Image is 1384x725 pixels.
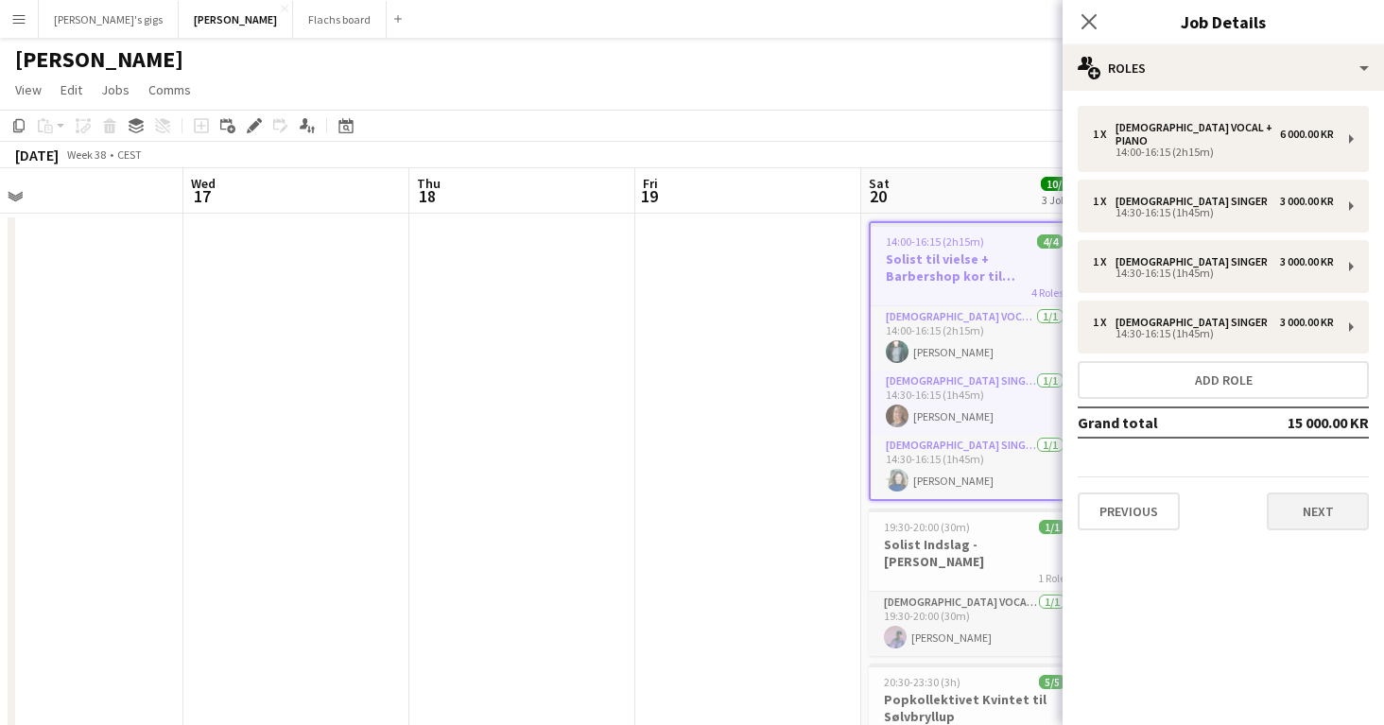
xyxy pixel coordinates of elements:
span: 20 [866,185,890,207]
div: 3 Jobs [1042,193,1078,207]
h3: Job Details [1063,9,1384,34]
span: 4/4 [1037,234,1064,249]
button: Flachs board [293,1,387,38]
a: View [8,78,49,102]
span: 18 [414,185,441,207]
span: 14:00-16:15 (2h15m) [886,234,984,249]
h3: Solist Indslag - [PERSON_NAME] [869,536,1081,570]
span: Jobs [101,81,130,98]
div: [DATE] [15,146,59,164]
span: Week 38 [62,147,110,162]
div: CEST [117,147,142,162]
div: 14:30-16:15 (1h45m) [1093,329,1334,338]
a: Comms [141,78,199,102]
td: 15 000.00 KR [1250,407,1369,438]
app-card-role: [DEMOGRAPHIC_DATA] Singer1/114:30-16:15 (1h45m)[PERSON_NAME] [871,371,1079,435]
h1: [PERSON_NAME] [15,45,183,74]
div: 14:30-16:15 (1h45m) [1093,268,1334,278]
app-card-role: [DEMOGRAPHIC_DATA] Vocal + Guitar1/119:30-20:00 (30m)[PERSON_NAME] [869,592,1081,656]
app-job-card: 14:00-16:15 (2h15m)4/4Solist til vielse + Barbershop kor til reception4 Roles[DEMOGRAPHIC_DATA] V... [869,221,1081,501]
span: 20:30-23:30 (3h) [884,675,960,689]
div: 14:30-16:15 (1h45m) [1093,208,1334,217]
div: 3 000.00 KR [1280,255,1334,268]
h3: Popkollektivet Kvintet til Sølvbryllup [869,691,1081,725]
div: 1 x [1093,316,1116,329]
span: 5/5 [1039,675,1065,689]
div: [DEMOGRAPHIC_DATA] Singer [1116,255,1275,268]
div: 3 000.00 KR [1280,195,1334,208]
app-job-card: 19:30-20:00 (30m)1/1Solist Indslag - [PERSON_NAME]1 Role[DEMOGRAPHIC_DATA] Vocal + Guitar1/119:30... [869,509,1081,656]
div: 14:00-16:15 (2h15m) [1093,147,1334,157]
span: Sat [869,175,890,192]
span: Edit [61,81,82,98]
div: 1 x [1093,255,1116,268]
span: 19 [640,185,658,207]
button: [PERSON_NAME]'s gigs [39,1,179,38]
span: 19:30-20:00 (30m) [884,520,970,534]
button: Add role [1078,361,1369,399]
button: Previous [1078,492,1180,530]
a: Jobs [94,78,137,102]
button: Next [1267,492,1369,530]
div: 6 000.00 KR [1280,128,1334,141]
app-card-role: [DEMOGRAPHIC_DATA] Singer1/114:30-16:15 (1h45m)[PERSON_NAME] [871,435,1079,499]
span: 10/10 [1041,177,1079,191]
a: Edit [53,78,90,102]
div: 3 000.00 KR [1280,316,1334,329]
div: 1 x [1093,128,1116,141]
div: [DEMOGRAPHIC_DATA] Singer [1116,195,1275,208]
div: [DEMOGRAPHIC_DATA] Singer [1116,316,1275,329]
app-card-role: [DEMOGRAPHIC_DATA] Vocal + Piano1/114:00-16:15 (2h15m)[PERSON_NAME] [871,306,1079,371]
td: Grand total [1078,407,1250,438]
span: Thu [417,175,441,192]
div: 1 x [1093,195,1116,208]
div: Roles [1063,45,1384,91]
span: Wed [191,175,216,192]
div: [DEMOGRAPHIC_DATA] Vocal + Piano [1116,121,1280,147]
h3: Solist til vielse + Barbershop kor til reception [871,250,1079,285]
span: View [15,81,42,98]
span: 1 Role [1038,571,1065,585]
span: Comms [148,81,191,98]
span: 4 Roles [1031,285,1064,300]
span: 1/1 [1039,520,1065,534]
span: 17 [188,185,216,207]
span: Fri [643,175,658,192]
button: [PERSON_NAME] [179,1,293,38]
